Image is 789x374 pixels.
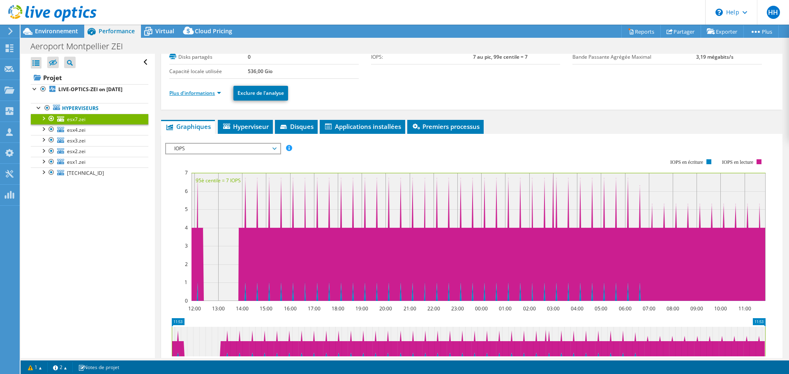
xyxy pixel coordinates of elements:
[185,206,188,213] text: 5
[155,27,174,35] span: Virtual
[722,159,753,165] text: IOPS en lecture
[35,27,78,35] span: Environnement
[31,167,148,178] a: [TECHNICAL_ID]
[31,84,148,95] a: LIVE-OPTICS-ZEI on [DATE]
[185,297,188,304] text: 0
[523,305,536,312] text: 02:00
[595,305,607,312] text: 05:00
[31,71,148,84] a: Projet
[22,362,48,372] a: 1
[67,158,85,165] span: esx1.zei
[714,305,727,312] text: 10:00
[738,305,751,312] text: 11:00
[165,122,211,131] span: Graphiques
[169,67,248,76] label: Capacité locale utilisée
[279,122,314,131] span: Disques
[236,305,249,312] text: 14:00
[411,122,480,131] span: Premiers processus
[475,305,488,312] text: 00:00
[308,305,321,312] text: 17:00
[499,305,512,312] text: 01:00
[222,122,269,131] span: Hyperviseur
[379,305,392,312] text: 20:00
[67,116,85,123] span: esx7.zei
[185,279,187,286] text: 1
[99,27,135,35] span: Performance
[31,157,148,167] a: esx1.zei
[427,305,440,312] text: 22:00
[660,25,701,38] a: Partager
[47,362,73,372] a: 2
[72,362,125,372] a: Notes de projet
[196,177,241,184] text: 95è centile = 7 IOPS
[696,53,734,60] b: 3,19 mégabits/s
[195,27,232,35] span: Cloud Pricing
[67,126,85,133] span: esx4.zei
[473,53,528,60] b: 7 au pic, 99e centile = 7
[67,137,85,144] span: esx3.zei
[451,305,464,312] text: 23:00
[67,170,104,177] span: [TECHNICAL_ID]
[31,103,148,114] a: Hyperviseurs
[169,53,248,61] label: Disks partagés
[212,305,225,312] text: 13:00
[767,6,780,19] span: HH
[188,305,201,312] text: 12:00
[643,305,655,312] text: 07:00
[690,305,703,312] text: 09:00
[547,305,560,312] text: 03:00
[31,124,148,135] a: esx4.zei
[185,261,188,268] text: 2
[619,305,632,312] text: 06:00
[404,305,416,312] text: 21:00
[572,53,696,61] label: Bande Passante Agrégée Maximal
[27,42,136,51] h1: Aeroport Montpellier ZEI
[31,114,148,124] a: esx7.zei
[170,144,276,154] span: IOPS
[355,305,368,312] text: 19:00
[284,305,297,312] text: 16:00
[185,224,188,231] text: 4
[621,25,661,38] a: Reports
[571,305,584,312] text: 04:00
[715,9,723,16] svg: \n
[169,89,221,96] a: Plus d'informations
[260,305,272,312] text: 15:00
[701,25,744,38] a: Exporter
[670,159,703,165] text: IOPS en écriture
[248,53,251,60] b: 0
[58,86,122,93] b: LIVE-OPTICS-ZEI on [DATE]
[371,53,473,61] label: IOPS:
[185,242,188,249] text: 3
[31,135,148,146] a: esx3.zei
[743,25,779,38] a: Plus
[185,169,188,176] text: 7
[67,148,85,155] span: esx2.zei
[667,305,679,312] text: 08:00
[332,305,344,312] text: 18:00
[185,188,188,195] text: 6
[248,68,272,75] b: 536,00 Gio
[233,86,288,101] a: Exclure de l'analyse
[324,122,401,131] span: Applications installées
[31,146,148,157] a: esx2.zei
